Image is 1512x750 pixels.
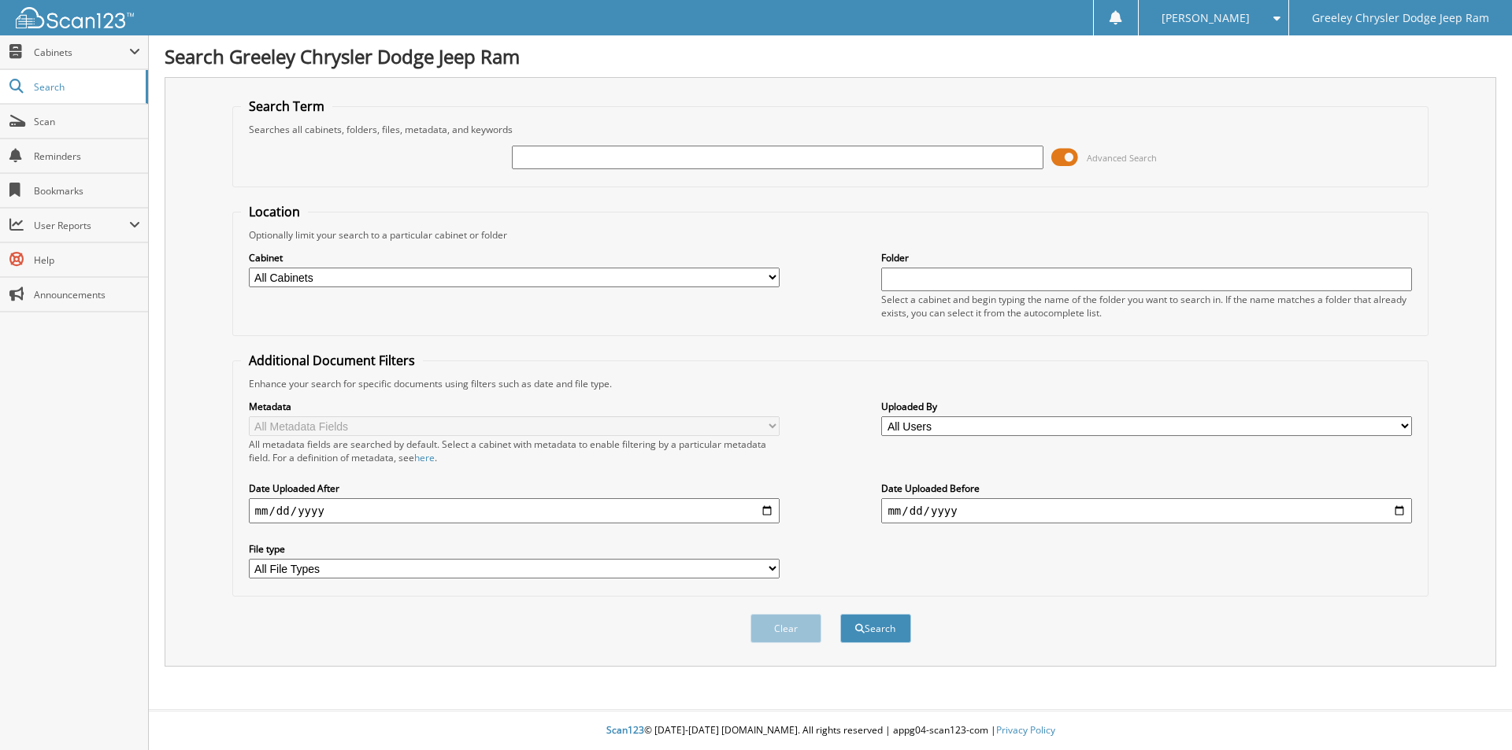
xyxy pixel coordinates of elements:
[1312,13,1489,23] span: Greeley Chrysler Dodge Jeep Ram
[34,46,129,59] span: Cabinets
[249,400,780,413] label: Metadata
[881,293,1412,320] div: Select a cabinet and begin typing the name of the folder you want to search in. If the name match...
[34,288,140,301] span: Announcements
[165,43,1496,69] h1: Search Greeley Chrysler Dodge Jeep Ram
[840,614,911,643] button: Search
[34,184,140,198] span: Bookmarks
[149,711,1512,750] div: © [DATE]-[DATE] [DOMAIN_NAME]. All rights reserved | appg04-scan123-com |
[34,115,140,128] span: Scan
[34,219,129,232] span: User Reports
[996,723,1055,737] a: Privacy Policy
[249,498,780,523] input: start
[34,80,138,94] span: Search
[241,98,332,115] legend: Search Term
[241,228,1421,242] div: Optionally limit your search to a particular cabinet or folder
[881,498,1412,523] input: end
[881,400,1412,413] label: Uploaded By
[249,542,780,556] label: File type
[241,352,423,369] legend: Additional Document Filters
[16,7,134,28] img: scan123-logo-white.svg
[1087,152,1157,164] span: Advanced Search
[241,377,1421,390] div: Enhance your search for specific documents using filters such as date and file type.
[1162,13,1250,23] span: [PERSON_NAME]
[414,451,435,464] a: here
[249,482,780,495] label: Date Uploaded After
[881,482,1412,495] label: Date Uploaded Before
[881,251,1412,264] label: Folder
[750,614,821,643] button: Clear
[249,438,780,464] div: All metadata fields are searched by default. Select a cabinet with metadata to enable filtering b...
[241,203,308,220] legend: Location
[34,253,140,267] span: Help
[249,251,780,264] label: Cabinet
[241,123,1421,136] div: Searches all cabinets, folders, files, metadata, and keywords
[606,723,644,737] span: Scan123
[34,150,140,163] span: Reminders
